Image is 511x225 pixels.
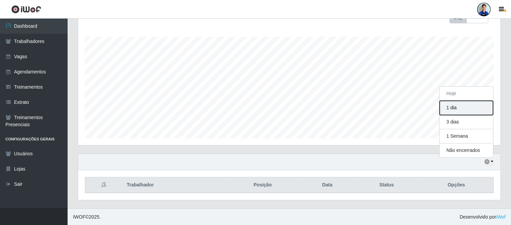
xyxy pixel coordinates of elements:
[123,177,225,193] th: Trabalhador
[440,115,493,129] button: 3 dias
[225,177,301,193] th: Posição
[419,177,494,193] th: Opções
[11,5,41,14] img: CoreUI Logo
[73,214,86,220] span: IWOF
[440,101,493,115] button: 1 dia
[73,213,101,221] span: © 2025 .
[440,129,493,143] button: 1 Semana
[354,177,419,193] th: Status
[440,87,493,101] button: Hoje
[496,214,506,220] a: iWof
[460,213,506,221] span: Desenvolvido por
[301,177,354,193] th: Data
[440,143,493,157] button: Não encerrados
